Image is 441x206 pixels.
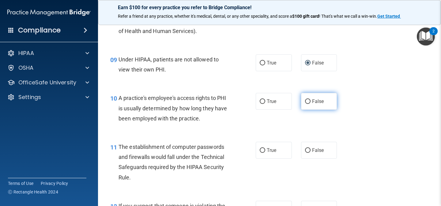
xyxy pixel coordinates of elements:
[260,99,265,104] input: True
[7,64,89,72] a: OSHA
[312,60,324,66] span: False
[18,79,76,86] p: OfficeSafe University
[260,61,265,65] input: True
[18,64,34,72] p: OSHA
[7,79,89,86] a: OfficeSafe University
[312,98,324,104] span: False
[110,144,117,151] span: 11
[305,61,311,65] input: False
[18,50,34,57] p: HIPAA
[119,95,227,121] span: A practice's employee's access rights to PHI is usually determined by how long they have been emp...
[312,147,324,153] span: False
[292,14,319,19] strong: $100 gift card
[305,148,311,153] input: False
[7,50,89,57] a: HIPAA
[119,144,224,181] span: The establishment of computer passwords and firewalls would fall under the Technical Safeguards r...
[417,28,435,46] button: Open Resource Center, 2 new notifications
[119,7,230,34] span: HIPAA is a federal law which is enforced by OCR (Office for Civil Rights of the Department of Hea...
[8,189,58,195] span: Ⓒ Rectangle Health 2024
[118,14,292,19] span: Refer a friend at any practice, whether it's medical, dental, or any other speciality, and score a
[267,60,276,66] span: True
[305,99,311,104] input: False
[267,98,276,104] span: True
[432,31,435,39] div: 2
[319,14,377,19] span: ! That's what we call a win-win.
[18,26,61,35] h4: Compliance
[118,5,421,10] p: Earn $100 for every practice you refer to Bridge Compliance!
[377,14,401,19] a: Get Started
[8,180,33,186] a: Terms of Use
[119,56,219,73] span: Under HIPAA, patients are not allowed to view their own PHI.
[110,56,117,64] span: 09
[18,94,41,101] p: Settings
[41,180,68,186] a: Privacy Policy
[7,94,89,101] a: Settings
[267,147,276,153] span: True
[260,148,265,153] input: True
[7,6,91,19] img: PMB logo
[377,14,400,19] strong: Get Started
[110,95,117,102] span: 10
